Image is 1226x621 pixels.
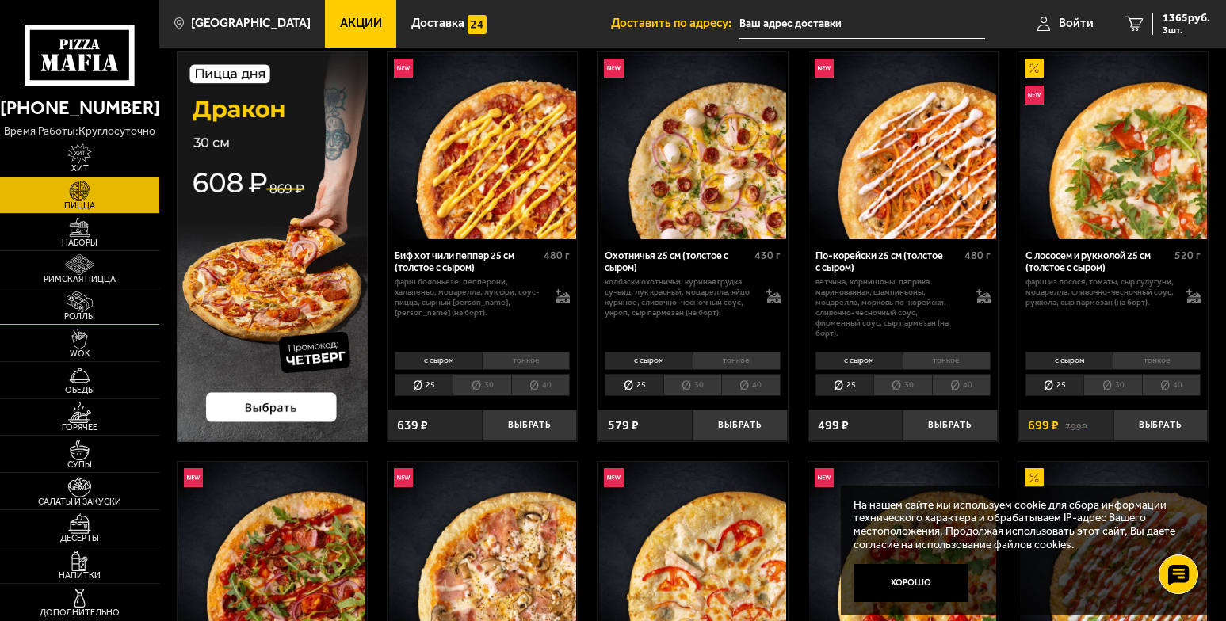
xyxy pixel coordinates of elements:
span: 3 шт. [1163,25,1210,35]
li: 25 [815,374,873,396]
button: Хорошо [854,564,968,602]
img: Новинка [394,468,413,487]
img: 15daf4d41897b9f0e9f617042186c801.svg [468,15,487,34]
span: 1365 руб. [1163,13,1210,24]
p: ветчина, корнишоны, паприка маринованная, шампиньоны, моцарелла, морковь по-корейски, сливочно-че... [815,277,964,338]
span: Доставка [411,17,464,29]
li: 30 [453,374,510,396]
span: 480 г [964,249,991,262]
p: колбаски охотничьи, куриная грудка су-вид, лук красный, моцарелла, яйцо куриное, сливочно-чесночн... [605,277,753,318]
li: 30 [873,374,931,396]
img: Биф хот чили пеппер 25 см (толстое с сыром) [389,52,576,239]
span: 430 г [754,249,781,262]
span: 579 ₽ [608,419,639,432]
img: Новинка [815,59,834,78]
button: Выбрать [903,410,998,440]
img: Охотничья 25 см (толстое с сыром) [599,52,786,239]
img: Новинка [604,59,623,78]
li: 25 [605,374,663,396]
li: тонкое [482,352,570,370]
img: С лососем и рукколой 25 см (толстое с сыром) [1020,52,1207,239]
span: 520 г [1174,249,1201,262]
li: 40 [511,374,570,396]
p: фарш болоньезе, пепперони, халапеньо, моцарелла, лук фри, соус-пицца, сырный [PERSON_NAME], [PERS... [395,277,543,318]
img: Акционный [1025,468,1044,487]
div: Охотничья 25 см (толстое с сыром) [605,250,750,274]
img: По-корейски 25 см (толстое с сыром) [809,52,996,239]
div: С лососем и рукколой 25 см (толстое с сыром) [1025,250,1171,274]
button: Выбрать [1113,410,1209,440]
a: НовинкаОхотничья 25 см (толстое с сыром) [598,52,787,239]
span: 480 г [544,249,570,262]
p: фарш из лосося, томаты, сыр сулугуни, моцарелла, сливочно-чесночный соус, руккола, сыр пармезан (... [1025,277,1174,308]
div: По-корейски 25 см (толстое с сыром) [815,250,961,274]
li: с сыром [395,352,482,370]
a: АкционныйНовинкаС лососем и рукколой 25 см (толстое с сыром) [1018,52,1208,239]
li: 40 [1142,374,1201,396]
s: 799 ₽ [1065,419,1087,432]
span: 639 ₽ [397,419,428,432]
input: Ваш адрес доставки [739,10,984,39]
li: с сыром [815,352,903,370]
li: 30 [1083,374,1141,396]
li: 40 [721,374,780,396]
span: 499 ₽ [818,419,849,432]
a: НовинкаПо-корейски 25 см (толстое с сыром) [808,52,998,239]
li: тонкое [693,352,781,370]
li: с сыром [605,352,692,370]
li: с сыром [1025,352,1113,370]
p: На нашем сайте мы используем cookie для сбора информации технического характера и обрабатываем IP... [854,499,1186,552]
span: Акции [340,17,382,29]
span: Доставить по адресу: [611,17,739,29]
li: тонкое [903,352,991,370]
span: [GEOGRAPHIC_DATA] [191,17,311,29]
a: НовинкаБиф хот чили пеппер 25 см (толстое с сыром) [388,52,577,239]
div: Биф хот чили пеппер 25 см (толстое с сыром) [395,250,540,274]
img: Новинка [184,468,203,487]
li: 25 [1025,374,1083,396]
button: Выбрать [483,410,578,440]
img: Новинка [394,59,413,78]
li: 30 [663,374,721,396]
button: Выбрать [693,410,788,440]
img: Новинка [604,468,623,487]
img: Акционный [1025,59,1044,78]
li: 40 [932,374,991,396]
li: тонкое [1113,352,1201,370]
span: 699 ₽ [1028,419,1059,432]
img: Новинка [1025,86,1044,105]
img: Новинка [815,468,834,487]
li: 25 [395,374,453,396]
span: Войти [1059,17,1094,29]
